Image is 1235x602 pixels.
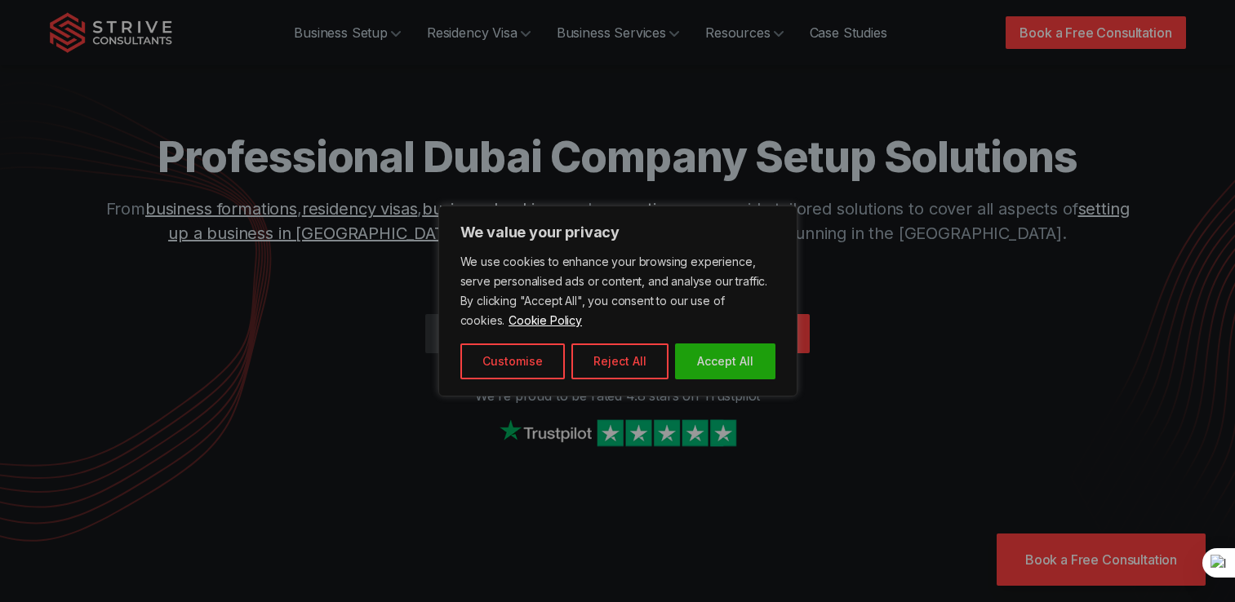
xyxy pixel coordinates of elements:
p: We use cookies to enhance your browsing experience, serve personalised ads or content, and analys... [460,252,775,330]
button: Customise [460,343,565,379]
a: Cookie Policy [508,312,583,328]
button: Reject All [571,343,669,379]
button: Accept All [675,343,775,379]
div: We value your privacy [438,206,797,396]
p: We value your privacy [460,223,775,242]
